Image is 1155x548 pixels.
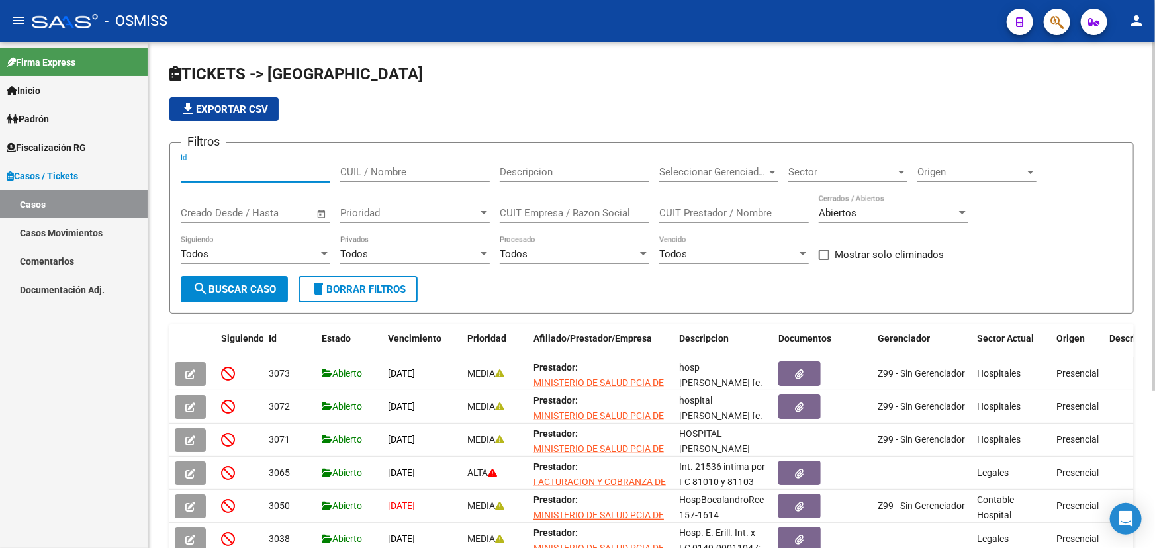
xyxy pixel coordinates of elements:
[1129,13,1144,28] mat-icon: person
[679,395,762,436] span: hospital [PERSON_NAME] fc. 0132-00017711
[674,324,773,368] datatable-header-cell: Descripcion
[872,324,972,368] datatable-header-cell: Gerenciador
[467,500,504,511] span: MEDIA
[500,248,528,260] span: Todos
[917,166,1025,178] span: Origen
[269,533,290,544] span: 3038
[7,112,49,126] span: Padrón
[11,13,26,28] mat-icon: menu
[180,101,196,116] mat-icon: file_download
[269,368,290,379] span: 3073
[269,333,277,343] span: Id
[7,55,75,69] span: Firma Express
[467,333,506,343] span: Prioridad
[1056,333,1085,343] span: Origen
[679,461,765,502] span: Int. 21536 intima por FC 81010 y 81103 $74.403,95.
[388,401,415,412] span: [DATE]
[533,377,664,403] span: MINISTERIO DE SALUD PCIA DE BS AS
[533,395,578,406] strong: Prestador:
[467,368,504,379] span: MEDIA
[310,283,406,295] span: Borrar Filtros
[659,248,687,260] span: Todos
[977,368,1021,379] span: Hospitales
[679,362,762,403] span: hosp [PERSON_NAME] fc. 0132-00017713
[467,434,504,445] span: MEDIA
[659,166,766,178] span: Seleccionar Gerenciador
[388,500,415,511] span: [DATE]
[533,527,578,538] strong: Prestador:
[533,494,578,505] strong: Prestador:
[322,333,351,343] span: Estado
[467,467,497,478] span: ALTA
[679,428,759,469] span: HOSPITAL [PERSON_NAME] FC.0132-00017711
[533,428,578,439] strong: Prestador:
[180,103,268,115] span: Exportar CSV
[181,207,234,219] input: Fecha inicio
[533,477,667,502] span: FACTURACION Y COBRANZA DE LOS EFECTORES PUBLICOS S.E.
[462,324,528,368] datatable-header-cell: Prioridad
[1056,368,1099,379] span: Presencial
[181,276,288,302] button: Buscar Caso
[778,333,831,343] span: Documentos
[269,434,290,445] span: 3071
[533,410,664,436] span: MINISTERIO DE SALUD PCIA DE BS AS
[216,324,263,368] datatable-header-cell: Siguiendo
[977,333,1034,343] span: Sector Actual
[169,65,423,83] span: TICKETS -> [GEOGRAPHIC_DATA]
[340,207,478,219] span: Prioridad
[819,207,856,219] span: Abiertos
[246,207,310,219] input: Fecha fin
[977,494,1017,520] span: Contable-Hospital
[388,333,441,343] span: Vencimiento
[788,166,896,178] span: Sector
[388,467,415,478] span: [DATE]
[878,368,965,379] span: Z99 - Sin Gerenciador
[181,248,208,260] span: Todos
[467,533,504,544] span: MEDIA
[322,500,362,511] span: Abierto
[977,467,1009,478] span: Legales
[263,324,316,368] datatable-header-cell: Id
[679,333,729,343] span: Descripcion
[533,333,652,343] span: Afiliado/Prestador/Empresa
[533,510,664,535] span: MINISTERIO DE SALUD PCIA DE BS AS
[322,401,362,412] span: Abierto
[7,83,40,98] span: Inicio
[1056,533,1099,544] span: Presencial
[322,533,362,544] span: Abierto
[773,324,872,368] datatable-header-cell: Documentos
[1051,324,1104,368] datatable-header-cell: Origen
[679,494,764,520] span: HospBocalandroRec 157-1614
[1110,503,1142,535] div: Open Intercom Messenger
[314,206,330,222] button: Open calendar
[316,324,383,368] datatable-header-cell: Estado
[388,533,415,544] span: [DATE]
[388,434,415,445] span: [DATE]
[383,324,462,368] datatable-header-cell: Vencimiento
[1056,467,1099,478] span: Presencial
[7,169,78,183] span: Casos / Tickets
[533,443,664,469] span: MINISTERIO DE SALUD PCIA DE BS AS
[977,401,1021,412] span: Hospitales
[322,434,362,445] span: Abierto
[181,132,226,151] h3: Filtros
[169,97,279,121] button: Exportar CSV
[388,368,415,379] span: [DATE]
[7,140,86,155] span: Fiscalización RG
[533,461,578,472] strong: Prestador:
[878,401,965,412] span: Z99 - Sin Gerenciador
[528,324,674,368] datatable-header-cell: Afiliado/Prestador/Empresa
[977,533,1009,544] span: Legales
[977,434,1021,445] span: Hospitales
[878,500,965,511] span: Z99 - Sin Gerenciador
[972,324,1051,368] datatable-header-cell: Sector Actual
[193,283,276,295] span: Buscar Caso
[533,362,578,373] strong: Prestador:
[467,401,504,412] span: MEDIA
[1056,434,1099,445] span: Presencial
[269,467,290,478] span: 3065
[878,333,930,343] span: Gerenciador
[322,467,362,478] span: Abierto
[193,281,208,297] mat-icon: search
[322,368,362,379] span: Abierto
